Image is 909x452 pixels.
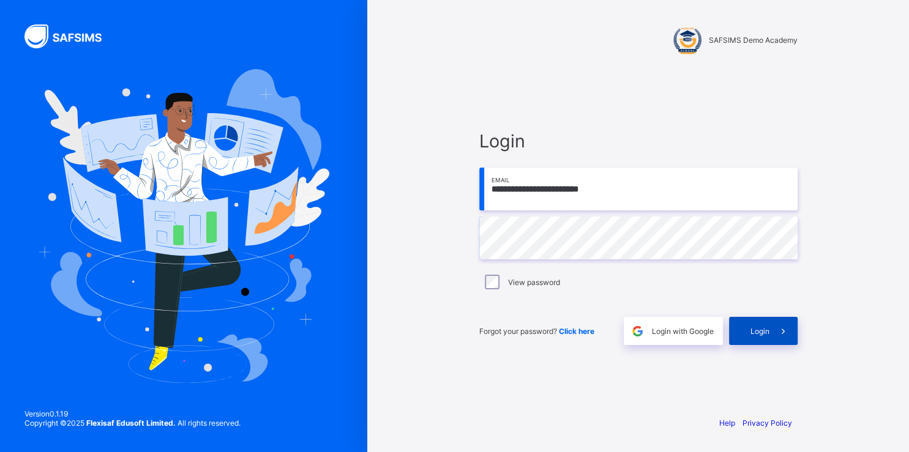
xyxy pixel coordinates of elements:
img: SAFSIMS Logo [24,24,116,48]
img: Hero Image [38,69,329,382]
span: Login [479,130,798,152]
a: Help [719,418,735,428]
span: Forgot your password? [479,327,594,336]
span: Version 0.1.19 [24,409,241,418]
a: Click here [559,327,594,336]
span: Login with Google [652,327,714,336]
span: Copyright © 2025 All rights reserved. [24,418,241,428]
strong: Flexisaf Edusoft Limited. [86,418,176,428]
label: View password [508,278,560,287]
img: google.396cfc9801f0270233282035f929180a.svg [630,324,645,338]
span: Login [750,327,769,336]
a: Privacy Policy [743,418,792,428]
span: SAFSIMS Demo Academy [709,35,798,45]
